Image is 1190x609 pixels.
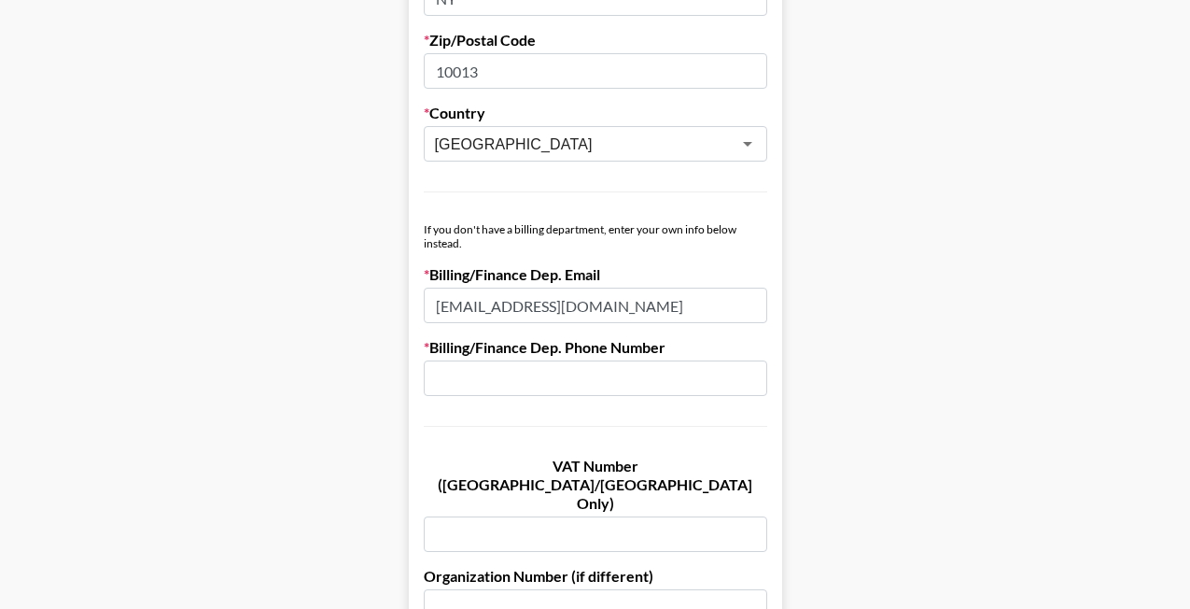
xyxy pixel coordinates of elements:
[424,222,767,250] div: If you don't have a billing department, enter your own info below instead.
[735,131,761,157] button: Open
[424,265,767,284] label: Billing/Finance Dep. Email
[424,338,767,357] label: Billing/Finance Dep. Phone Number
[424,104,767,122] label: Country
[424,457,767,513] label: VAT Number ([GEOGRAPHIC_DATA]/[GEOGRAPHIC_DATA] Only)
[424,31,767,50] label: Zip/Postal Code
[424,567,767,586] label: Organization Number (if different)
